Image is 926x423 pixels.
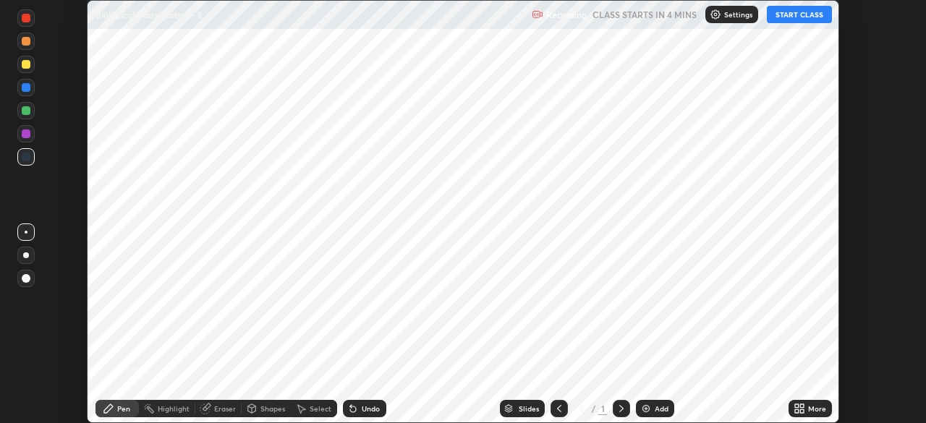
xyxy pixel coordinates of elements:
img: recording.375f2c34.svg [532,9,543,20]
p: Settings [724,11,752,18]
img: class-settings-icons [710,9,721,20]
button: START CLASS [767,6,832,23]
div: More [808,405,826,412]
div: Eraser [214,405,236,412]
img: add-slide-button [640,403,652,414]
div: Slides [519,405,539,412]
div: Pen [117,405,130,412]
h5: CLASS STARTS IN 4 MINS [592,8,697,21]
div: Select [310,405,331,412]
p: Biological Classification - 5 [95,9,203,20]
div: Shapes [260,405,285,412]
div: 1 [574,404,588,413]
p: Recording [546,9,587,20]
div: / [591,404,595,413]
div: Undo [362,405,380,412]
div: 1 [598,402,607,415]
div: Highlight [158,405,190,412]
div: Add [655,405,668,412]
